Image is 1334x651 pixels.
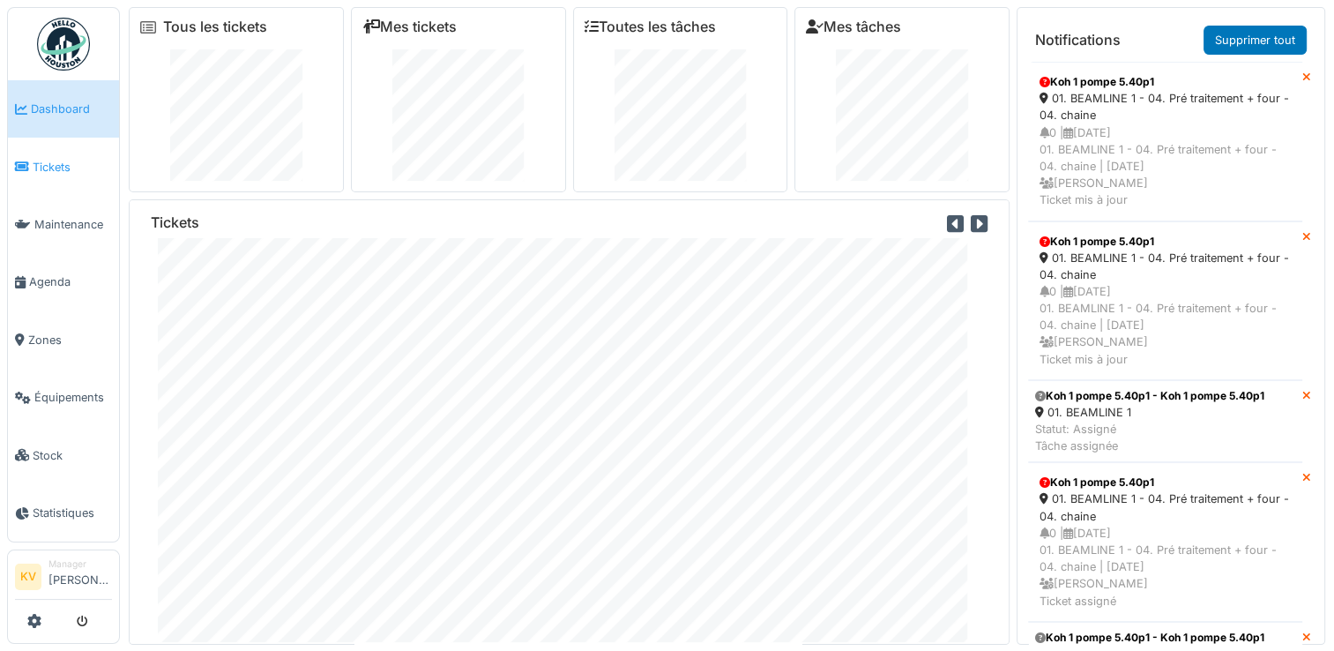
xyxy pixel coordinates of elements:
div: 0 | [DATE] 01. BEAMLINE 1 - 04. Pré traitement + four - 04. chaine | [DATE] [PERSON_NAME] Ticket ... [1040,283,1291,368]
li: [PERSON_NAME] [48,557,112,595]
a: Équipements [8,369,119,426]
a: Stock [8,426,119,483]
span: Tickets [33,159,112,176]
a: Toutes les tâches [585,19,716,35]
span: Agenda [29,273,112,290]
h6: Tickets [151,214,199,231]
div: Koh 1 pompe 5.40p1 [1040,74,1291,90]
span: Dashboard [31,101,112,117]
a: Agenda [8,253,119,311]
div: Koh 1 pompe 5.40p1 [1040,475,1291,490]
a: KV Manager[PERSON_NAME] [15,557,112,600]
div: Koh 1 pompe 5.40p1 - Koh 1 pompe 5.40p1 [1035,630,1264,646]
div: 0 | [DATE] 01. BEAMLINE 1 - 04. Pré traitement + four - 04. chaine | [DATE] [PERSON_NAME] Ticket ... [1040,525,1291,610]
div: 01. BEAMLINE 1 [1035,404,1264,421]
div: Koh 1 pompe 5.40p1 [1040,234,1291,250]
a: Mes tickets [362,19,457,35]
span: Maintenance [34,216,112,233]
li: KV [15,564,41,590]
div: Manager [48,557,112,571]
div: 0 | [DATE] 01. BEAMLINE 1 - 04. Pré traitement + four - 04. chaine | [DATE] [PERSON_NAME] Ticket ... [1040,124,1291,209]
a: Tous les tickets [163,19,267,35]
span: Statistiques [33,505,112,521]
div: 01. BEAMLINE 1 - 04. Pré traitement + four - 04. chaine [1040,250,1291,283]
a: Maintenance [8,196,119,253]
a: Koh 1 pompe 5.40p1 01. BEAMLINE 1 - 04. Pré traitement + four - 04. chaine 0 |[DATE]01. BEAMLINE ... [1028,462,1302,621]
a: Koh 1 pompe 5.40p1 01. BEAMLINE 1 - 04. Pré traitement + four - 04. chaine 0 |[DATE]01. BEAMLINE ... [1028,62,1302,221]
h6: Notifications [1035,32,1121,49]
a: Supprimer tout [1204,26,1307,55]
div: 01. BEAMLINE 1 - 04. Pré traitement + four - 04. chaine [1040,90,1291,123]
div: Koh 1 pompe 5.40p1 - Koh 1 pompe 5.40p1 [1035,388,1264,404]
span: Stock [33,447,112,464]
div: Statut: Assigné Tâche assignée [1035,421,1264,454]
a: Mes tâches [806,19,901,35]
a: Zones [8,311,119,369]
img: Badge_color-CXgf-gQk.svg [37,18,90,71]
div: 01. BEAMLINE 1 - 04. Pré traitement + four - 04. chaine [1040,490,1291,524]
a: Koh 1 pompe 5.40p1 01. BEAMLINE 1 - 04. Pré traitement + four - 04. chaine 0 |[DATE]01. BEAMLINE ... [1028,221,1302,380]
span: Équipements [34,389,112,406]
a: Tickets [8,138,119,195]
a: Koh 1 pompe 5.40p1 - Koh 1 pompe 5.40p1 01. BEAMLINE 1 Statut: AssignéTâche assignée [1028,380,1302,463]
a: Dashboard [8,80,119,138]
span: Zones [28,332,112,348]
a: Statistiques [8,484,119,542]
